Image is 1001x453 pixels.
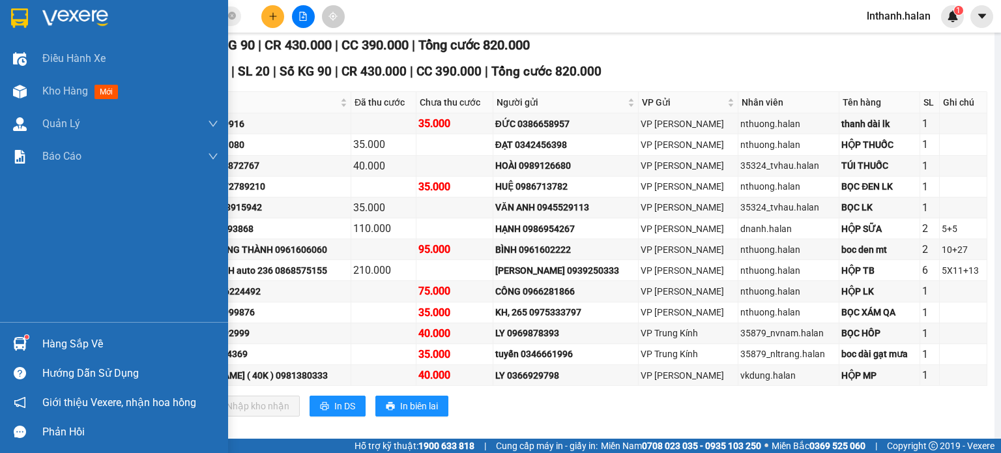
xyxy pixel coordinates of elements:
[922,283,938,299] div: 1
[418,241,491,257] div: 95.000
[639,302,738,323] td: VP Nguyễn Trãi
[14,396,26,409] span: notification
[841,158,918,173] div: TÚI THUỐC
[353,220,414,237] div: 110.000
[922,325,938,342] div: 1
[639,323,738,344] td: VP Trung Kính
[13,117,27,131] img: warehouse-icon
[42,364,218,383] div: Hướng dẫn sử dụng
[13,52,27,66] img: warehouse-icon
[740,326,837,340] div: 35879_nvnam.halan
[175,158,349,173] div: HUYỀN 0912872767
[740,158,837,173] div: 35324_tvhau.halan
[497,95,625,110] span: Người gửi
[922,136,938,153] div: 1
[177,95,338,110] span: Người nhận
[268,12,278,21] span: plus
[740,138,837,152] div: nthuong.halan
[740,305,837,319] div: nthuong.halan
[639,177,738,197] td: VP Nguyễn Trãi
[641,179,736,194] div: VP [PERSON_NAME]
[922,304,938,321] div: 1
[639,260,738,281] td: VP Nguyễn Trãi
[418,304,491,321] div: 35.000
[740,347,837,361] div: 35879_nltrang.halan
[416,64,482,79] span: CC 390.000
[175,263,349,278] div: NK THUỲ ANH auto 236 0868575155
[418,115,491,132] div: 35.000
[25,335,29,339] sup: 1
[484,439,486,453] span: |
[641,368,736,383] div: VP [PERSON_NAME]
[841,179,918,194] div: BỌC ĐEN LK
[42,334,218,354] div: Hàng sắp về
[954,6,963,15] sup: 1
[922,262,938,278] div: 6
[956,6,961,15] span: 1
[495,179,636,194] div: HUỆ 0986713782
[341,37,409,53] span: CC 390.000
[639,281,738,302] td: VP Nguyễn Trãi
[740,117,837,131] div: nthuong.halan
[495,200,636,214] div: VĂN ANH 0945529113
[920,92,940,113] th: SL
[94,85,118,99] span: mới
[298,12,308,21] span: file-add
[261,5,284,28] button: plus
[639,156,738,177] td: VP Nguyễn Trãi
[639,134,738,155] td: VP Nguyễn Trãi
[841,117,918,131] div: thanh dài lk
[841,200,918,214] div: BỌC LK
[418,441,474,451] strong: 1900 633 818
[418,325,491,342] div: 40.000
[495,263,636,278] div: [PERSON_NAME] 0939250333
[320,402,329,412] span: printer
[310,396,366,416] button: printerIn DS
[841,326,918,340] div: BỌC HÔP
[495,368,636,383] div: LY 0366929798
[42,394,196,411] span: Giới thiệu Vexere, nhận hoa hồng
[13,337,27,351] img: warehouse-icon
[201,37,255,53] span: Số KG 90
[208,119,218,129] span: down
[175,368,349,383] div: [PERSON_NAME] ( 40K ) 0981380333
[764,443,768,448] span: ⚪️
[335,64,338,79] span: |
[175,284,349,299] div: CHUNG 0986224492
[410,64,413,79] span: |
[740,179,837,194] div: nthuong.halan
[839,92,920,113] th: Tên hàng
[14,426,26,438] span: message
[639,344,738,365] td: VP Trung Kính
[292,5,315,28] button: file-add
[929,441,938,450] span: copyright
[495,305,636,319] div: KH, 265 0975333797
[495,117,636,131] div: ĐỨC 0386658957
[641,200,736,214] div: VP [PERSON_NAME]
[740,222,837,236] div: dnanh.halan
[922,115,938,132] div: 1
[280,64,332,79] span: Số KG 90
[641,305,736,319] div: VP [PERSON_NAME]
[416,92,493,113] th: Chưa thu cước
[175,179,349,194] div: HƯỞNG 0972789210
[809,441,865,451] strong: 0369 525 060
[496,439,598,453] span: Cung cấp máy in - giấy in:
[841,347,918,361] div: boc dài gạt mưa
[641,347,736,361] div: VP Trung Kính
[13,85,27,98] img: warehouse-icon
[328,12,338,21] span: aim
[265,37,332,53] span: CR 430.000
[201,396,300,416] button: downloadNhập kho nhận
[228,10,236,23] span: close-circle
[175,200,349,214] div: A KHẮC 0973915942
[601,439,761,453] span: Miền Nam
[495,347,636,361] div: tuyến 0346661996
[495,326,636,340] div: LY 0969878393
[228,12,236,20] span: close-circle
[208,151,218,162] span: down
[841,368,918,383] div: HỘP MP
[641,138,736,152] div: VP [PERSON_NAME]
[355,439,474,453] span: Hỗ trợ kỹ thuật:
[942,222,985,236] div: 5+5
